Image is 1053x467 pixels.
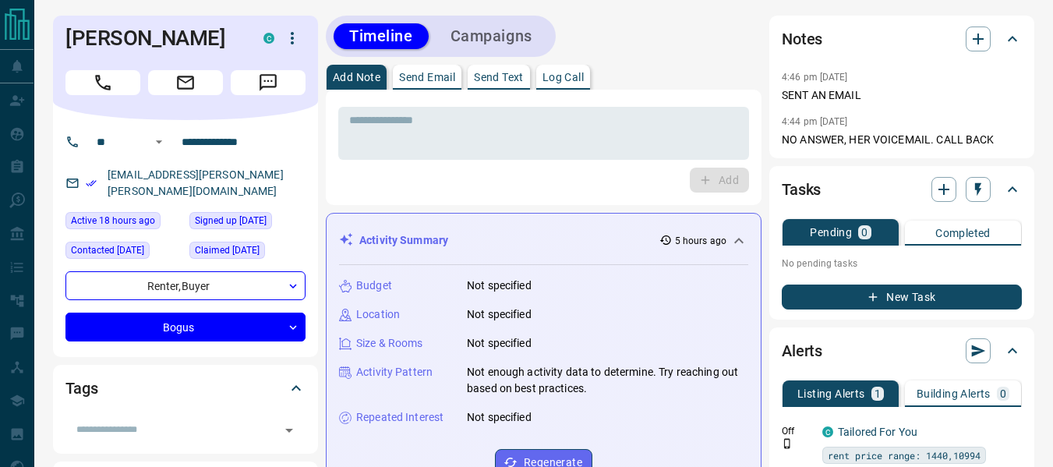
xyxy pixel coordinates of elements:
[838,426,917,438] a: Tailored For You
[356,364,433,380] p: Activity Pattern
[65,370,306,407] div: Tags
[334,23,429,49] button: Timeline
[675,234,726,248] p: 5 hours ago
[782,72,848,83] p: 4:46 pm [DATE]
[797,388,865,399] p: Listing Alerts
[65,376,97,401] h2: Tags
[467,409,532,426] p: Not specified
[108,168,284,197] a: [EMAIL_ADDRESS][PERSON_NAME][PERSON_NAME][DOMAIN_NAME]
[782,332,1022,370] div: Alerts
[65,242,182,264] div: Tue Jun 17 2025
[71,242,144,258] span: Contacted [DATE]
[263,33,274,44] div: condos.ca
[828,448,981,463] span: rent price range: 1440,10994
[399,72,455,83] p: Send Email
[150,133,168,151] button: Open
[782,116,848,127] p: 4:44 pm [DATE]
[467,306,532,323] p: Not specified
[782,338,822,363] h2: Alerts
[65,212,182,234] div: Wed Aug 13 2025
[189,212,306,234] div: Wed Jul 31 2019
[65,26,240,51] h1: [PERSON_NAME]
[467,278,532,294] p: Not specified
[333,72,380,83] p: Add Note
[782,424,813,438] p: Off
[148,70,223,95] span: Email
[782,27,822,51] h2: Notes
[189,242,306,264] div: Fri Dec 30 2022
[71,213,155,228] span: Active 18 hours ago
[467,335,532,352] p: Not specified
[782,252,1022,275] p: No pending tasks
[782,132,1022,148] p: NO ANSWER, HER VOICEMAIL. CALL BACK
[467,364,748,397] p: Not enough activity data to determine. Try reaching out based on best practices.
[278,419,300,441] button: Open
[917,388,991,399] p: Building Alerts
[1000,388,1006,399] p: 0
[195,213,267,228] span: Signed up [DATE]
[474,72,524,83] p: Send Text
[782,285,1022,310] button: New Task
[782,177,821,202] h2: Tasks
[339,226,748,255] div: Activity Summary5 hours ago
[356,335,423,352] p: Size & Rooms
[542,72,584,83] p: Log Call
[65,271,306,300] div: Renter , Buyer
[810,227,852,238] p: Pending
[822,426,833,437] div: condos.ca
[65,313,306,341] div: Bogus
[782,438,793,449] svg: Push Notification Only
[782,20,1022,58] div: Notes
[86,178,97,189] svg: Email Verified
[231,70,306,95] span: Message
[935,228,991,239] p: Completed
[782,171,1022,208] div: Tasks
[861,227,867,238] p: 0
[356,409,443,426] p: Repeated Interest
[356,278,392,294] p: Budget
[356,306,400,323] p: Location
[195,242,260,258] span: Claimed [DATE]
[782,87,1022,104] p: SENT AN EMAIL
[359,232,448,249] p: Activity Summary
[435,23,548,49] button: Campaigns
[65,70,140,95] span: Call
[875,388,881,399] p: 1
